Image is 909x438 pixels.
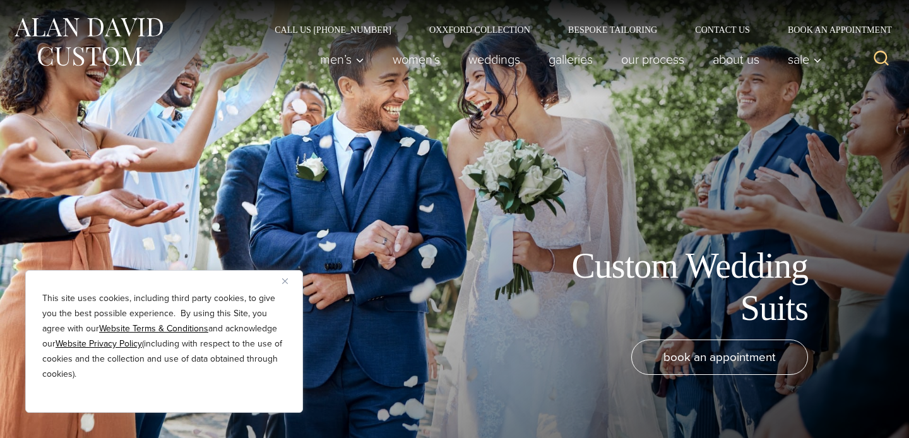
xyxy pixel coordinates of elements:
span: Sale [788,53,822,66]
span: Men’s [320,53,364,66]
a: Book an Appointment [769,25,896,34]
a: About Us [699,47,774,72]
a: Website Privacy Policy [56,337,142,350]
a: Contact Us [676,25,769,34]
nav: Secondary Navigation [256,25,896,34]
a: Oxxford Collection [410,25,549,34]
a: Our Process [607,47,699,72]
a: Galleries [535,47,607,72]
a: Bespoke Tailoring [549,25,676,34]
img: Alan David Custom [13,14,164,70]
h1: Custom Wedding Suits [524,245,808,329]
a: Call Us [PHONE_NUMBER] [256,25,410,34]
a: book an appointment [631,340,808,375]
button: Close [282,273,297,288]
p: This site uses cookies, including third party cookies, to give you the best possible experience. ... [42,291,286,382]
a: Website Terms & Conditions [99,322,208,335]
a: Women’s [379,47,454,72]
a: weddings [454,47,535,72]
img: Close [282,278,288,284]
nav: Primary Navigation [306,47,829,72]
span: book an appointment [663,348,776,366]
button: View Search Form [866,44,896,74]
